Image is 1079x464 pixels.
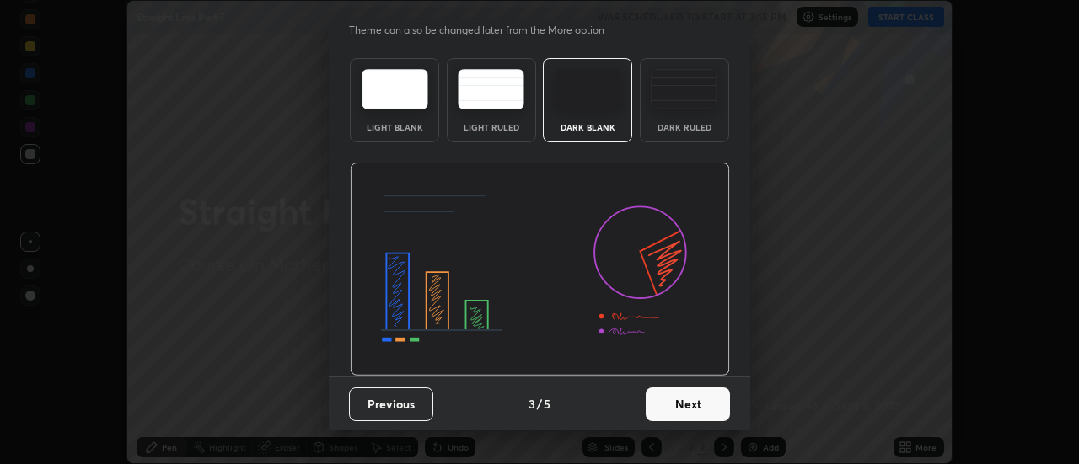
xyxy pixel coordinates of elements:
h4: 5 [544,395,550,413]
div: Dark Ruled [651,123,718,131]
h4: / [537,395,542,413]
div: Light Blank [361,123,428,131]
button: Previous [349,387,433,421]
button: Next [646,387,730,421]
img: darkThemeBanner.d06ce4a2.svg [350,163,730,376]
img: lightRuledTheme.5fabf969.svg [458,69,524,109]
img: lightTheme.e5ed3b09.svg [362,69,428,109]
h4: 3 [529,395,535,413]
p: Theme can also be changed later from the More option [349,23,622,38]
img: darkRuledTheme.de295e13.svg [651,69,717,109]
div: Light Ruled [458,123,525,131]
img: darkTheme.f0cc69e5.svg [555,69,621,109]
div: Dark Blank [554,123,621,131]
